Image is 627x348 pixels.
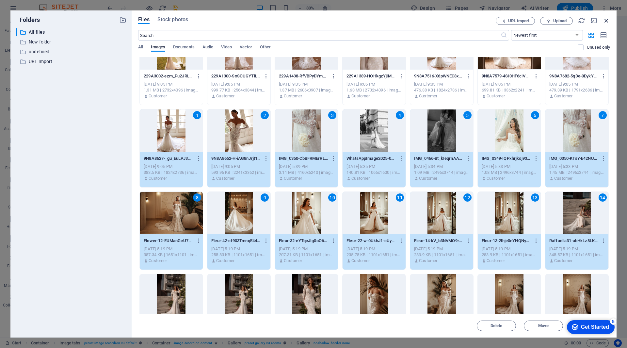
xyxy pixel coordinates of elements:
[144,252,199,258] div: 387.34 KB | 1651x1101 | image/jpeg
[87,1,89,7] a: ×
[279,238,328,244] p: Fleur-32-eYTqcJIg0oO6S65hKNfPnA.jpg
[138,30,500,41] input: Search
[549,246,604,252] div: [DATE] 5:19 PM
[138,16,150,24] span: Files
[463,193,472,202] div: 12
[346,164,402,170] div: [DATE] 5:35 PM
[279,81,334,87] div: [DATE] 9:05 PM
[144,156,193,161] p: 9N8A8627-_gu_EuLPJ3PTnnZ964G58w.jpg
[144,238,193,244] p: Flower-12-EUManGcU723CXzh6oh9IQg.jpg
[531,111,539,119] div: 6
[482,87,537,93] div: 699.81 KB | 3362x2241 | image/jpeg
[414,73,463,79] p: 9N8A7516-X6pWNEC8xatNlHjXJtTWVQ.jpg
[48,1,55,8] div: 5
[549,164,604,170] div: [DATE] 5:33 PM
[211,170,266,175] div: 593.96 KB | 2241x3362 | image/jpeg
[351,175,370,181] p: Customer
[149,93,167,99] p: Customer
[284,175,302,181] p: Customer
[508,19,529,23] span: URL import
[554,258,572,264] p: Customer
[144,87,199,93] div: 1.31 MB | 2732x4096 | image/jpeg
[8,15,89,37] p: Simply drag and drop elements into the editor. Double-click elements to edit or right-click for m...
[346,156,395,161] p: WhatsAppImage2025-07-29at17.22.17_b1866489-jpHqF-Uy-h9TjDlXOdn-HQ.jpg
[554,175,572,181] p: Customer
[216,258,234,264] p: Customer
[346,81,402,87] div: [DATE] 9:05 PM
[279,156,328,161] p: IMG_0350-CbBFRMErRL0PpklgbJ6Snw.JPG
[487,175,505,181] p: Customer
[16,48,126,56] div: undefined
[482,252,537,258] div: 283.9 KB | 1101x1651 | image/jpeg
[414,87,469,93] div: 476.38 KB | 1824x2736 | image/jpeg
[419,258,437,264] p: Customer
[240,43,252,52] span: Vector
[549,73,598,79] p: 9N8A7682-5qDe-0DykY5S8wDLE45G_g.jpg
[284,258,302,264] p: Customer
[346,73,395,79] p: 229A1389-HOHkgzYjiMVn4_XN7CUNEA.jpg
[346,238,395,244] p: Fleur-22-w-0UkhJ1-cUyub6XondWMQ.jpg
[16,16,40,24] p: Folders
[211,73,260,79] p: 229A1300-SoSOUGYTiLrPoIcxEvEmUA.jpg
[279,170,334,175] div: 3.11 MB | 4160x6240 | image/jpeg
[279,73,328,79] p: 229A1438-RfVBPyDYmopF2A4YMH1vLg.jpg
[144,164,199,170] div: [DATE] 9:05 PM
[346,252,402,258] div: 235.75 KB | 1101x1651 | image/jpeg
[482,81,537,87] div: [DATE] 9:05 PM
[151,43,165,52] span: Images
[144,246,199,252] div: [DATE] 5:19 PM
[396,111,404,119] div: 4
[396,193,404,202] div: 11
[202,43,213,52] span: Audio
[19,7,47,13] div: Get Started
[482,238,531,244] p: Fleur-13-2lhje0nYHQNy4R5OVTEPsA.jpg
[16,28,17,36] div: ​
[29,38,114,46] p: New folder
[173,43,195,52] span: Documents
[578,17,585,24] i: Reload
[279,252,334,258] div: 207.31 KB | 1101x1651 | image/jpeg
[149,175,167,181] p: Customer
[261,193,269,202] div: 9
[463,111,472,119] div: 5
[482,164,537,170] div: [DATE] 5:33 PM
[599,111,607,119] div: 7
[531,193,539,202] div: 13
[149,258,167,264] p: Customer
[351,93,370,99] p: Customer
[279,164,334,170] div: [DATE] 5:39 PM
[87,0,89,8] div: Close tooltip
[496,17,535,25] button: URL import
[553,19,567,23] span: Upload
[221,43,232,52] span: Video
[346,246,402,252] div: [DATE] 5:19 PM
[328,111,336,119] div: 3
[72,39,89,48] a: Next
[549,170,604,175] div: 1.45 MB | 2496x3744 | image/jpeg
[144,81,199,87] div: [DATE] 9:05 PM
[414,81,469,87] div: [DATE] 9:05 PM
[144,73,193,79] p: 229A3002-ezm_Pu2JRLo8Omw6Ek2aIg.jpg
[482,73,531,79] p: 9N8A7579-4SI0HF6ciVUi-OPT7SQFIQ.jpg
[419,175,437,181] p: Customer
[538,324,549,328] span: Move
[490,324,503,328] span: Delete
[540,17,573,25] button: Upload
[482,156,531,161] p: IMG_0349-IQPxhrjkoj934baYpi6kOA.jpg
[29,28,114,36] p: All files
[549,252,604,258] div: 345.57 KB | 1101x1651 | image/jpeg
[261,111,269,119] div: 2
[16,58,126,66] div: URL Import
[193,111,201,119] div: 1
[414,246,469,252] div: [DATE] 5:19 PM
[414,164,469,170] div: [DATE] 5:34 PM
[346,87,402,93] div: 1.63 MB | 2732x4096 | image/jpeg
[599,193,607,202] div: 14
[419,93,437,99] p: Customer
[279,87,334,93] div: 1.37 MB | 2606x3907 | image/jpeg
[351,258,370,264] p: Customer
[216,175,234,181] p: Customer
[414,156,463,161] p: IMG_0466-Bt_kIeqrnAABd_2tqgc7nA.jpg
[549,81,604,87] div: [DATE] 9:05 PM
[414,170,469,175] div: 1.09 MB | 2496x3744 | image/jpeg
